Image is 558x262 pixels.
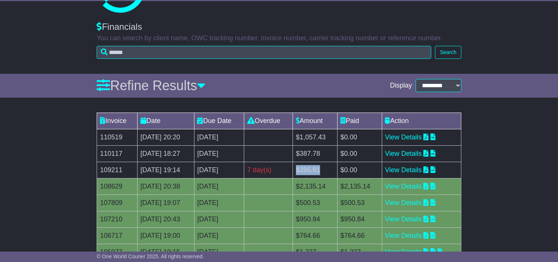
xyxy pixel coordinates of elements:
[137,244,194,260] td: [DATE] 19:15
[97,145,138,162] td: 110117
[137,178,194,195] td: [DATE] 20:38
[137,145,194,162] td: [DATE] 18:27
[194,195,244,211] td: [DATE]
[97,211,138,227] td: 107210
[385,133,422,141] a: View Details
[337,145,382,162] td: $0.00
[293,244,337,260] td: $1,227
[293,211,337,227] td: $950.84
[97,195,138,211] td: 107809
[194,178,244,195] td: [DATE]
[337,244,382,260] td: $1,227
[194,162,244,178] td: [DATE]
[194,113,244,129] td: Due Date
[385,166,422,174] a: View Details
[97,227,138,244] td: 106717
[337,227,382,244] td: $764.66
[97,34,461,42] p: You can search by client name, OWC tracking number, invoice number, carrier tracking number or re...
[97,113,138,129] td: Invoice
[385,150,422,157] a: View Details
[293,178,337,195] td: $2,135.14
[337,113,382,129] td: Paid
[137,129,194,145] td: [DATE] 20:20
[337,129,382,145] td: $0.00
[385,215,422,223] a: View Details
[97,22,461,32] div: Financials
[385,183,422,190] a: View Details
[97,244,138,260] td: 105977
[385,248,422,256] a: View Details
[382,113,461,129] td: Action
[137,162,194,178] td: [DATE] 19:14
[194,211,244,227] td: [DATE]
[390,82,412,90] span: Display
[293,195,337,211] td: $500.53
[97,78,206,93] a: Refine Results
[97,178,138,195] td: 108629
[137,195,194,211] td: [DATE] 19:07
[385,232,422,239] a: View Details
[194,129,244,145] td: [DATE]
[137,227,194,244] td: [DATE] 19:00
[435,46,461,59] button: Search
[293,113,337,129] td: Amount
[194,227,244,244] td: [DATE]
[247,165,290,175] div: 7 day(s)
[97,253,204,259] span: © One World Courier 2025. All rights reserved.
[137,211,194,227] td: [DATE] 20:43
[194,145,244,162] td: [DATE]
[293,227,337,244] td: $764.66
[385,199,422,206] a: View Details
[137,113,194,129] td: Date
[293,129,337,145] td: $1,057.43
[293,145,337,162] td: $387.78
[337,178,382,195] td: $2,135.14
[97,129,138,145] td: 110519
[337,211,382,227] td: $950.84
[97,162,138,178] td: 109211
[244,113,293,129] td: Overdue
[293,162,337,178] td: $395.91
[337,162,382,178] td: $0.00
[337,195,382,211] td: $500.53
[194,244,244,260] td: [DATE]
